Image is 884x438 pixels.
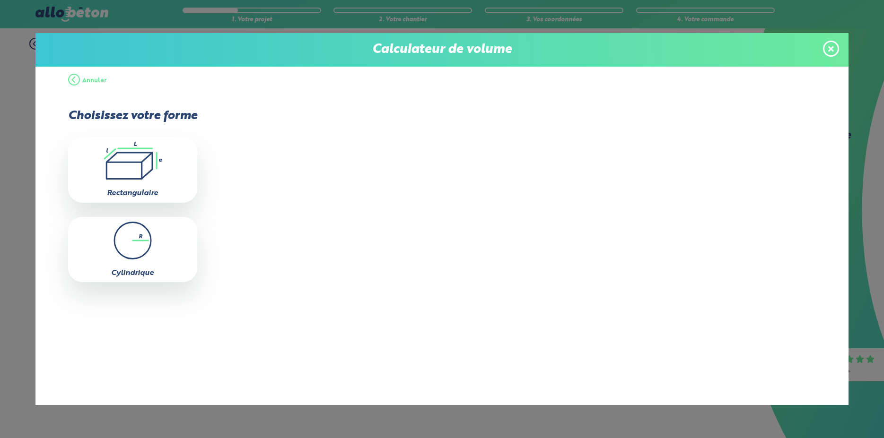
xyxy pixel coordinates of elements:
button: Annuler [68,67,107,95]
p: Choisissez votre forme [68,109,197,123]
iframe: Help widget launcher [800,401,874,428]
p: Calculateur de volume [45,43,839,57]
label: Rectangulaire [107,189,158,197]
label: Cylindrique [111,269,154,277]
